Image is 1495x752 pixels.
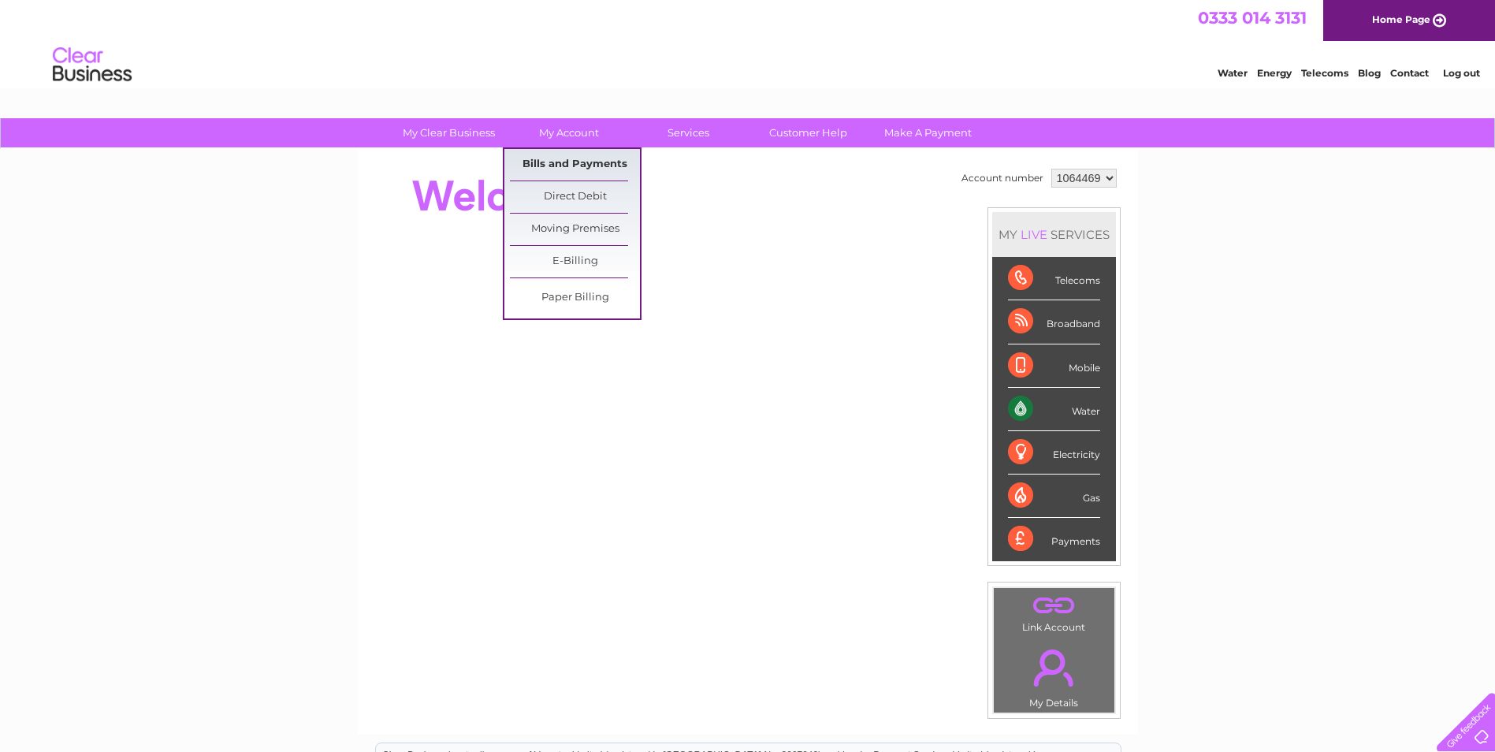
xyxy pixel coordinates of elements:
[1008,475,1100,518] div: Gas
[743,118,873,147] a: Customer Help
[1390,67,1429,79] a: Contact
[863,118,993,147] a: Make A Payment
[998,592,1110,620] a: .
[1008,388,1100,431] div: Water
[1008,257,1100,300] div: Telecoms
[504,118,634,147] a: My Account
[993,587,1115,637] td: Link Account
[510,214,640,245] a: Moving Premises
[1301,67,1348,79] a: Telecoms
[1008,344,1100,388] div: Mobile
[510,149,640,181] a: Bills and Payments
[510,246,640,277] a: E-Billing
[992,212,1116,257] div: MY SERVICES
[998,640,1110,695] a: .
[1017,227,1051,242] div: LIVE
[1358,67,1381,79] a: Blog
[510,181,640,213] a: Direct Debit
[376,9,1121,76] div: Clear Business is a trading name of Verastar Limited (registered in [GEOGRAPHIC_DATA] No. 3667643...
[623,118,753,147] a: Services
[1008,431,1100,475] div: Electricity
[1443,67,1480,79] a: Log out
[1008,300,1100,344] div: Broadband
[1008,518,1100,560] div: Payments
[510,282,640,314] a: Paper Billing
[1257,67,1292,79] a: Energy
[993,636,1115,713] td: My Details
[384,118,514,147] a: My Clear Business
[1218,67,1248,79] a: Water
[958,165,1047,192] td: Account number
[1198,8,1307,28] a: 0333 014 3131
[52,41,132,89] img: logo.png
